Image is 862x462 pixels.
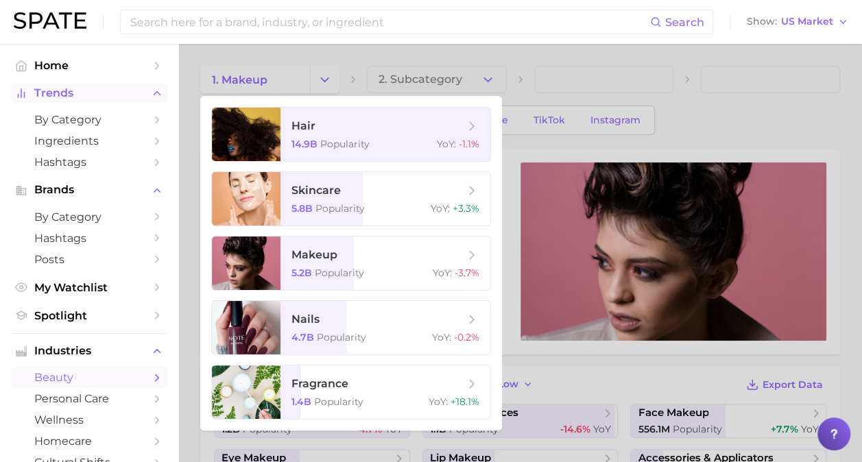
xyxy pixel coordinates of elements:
span: Popularity [314,396,363,408]
a: by Category [11,206,167,228]
span: fragrance [291,377,348,390]
span: Trends [34,87,144,99]
span: Spotlight [34,309,144,322]
span: YoY : [432,331,451,343]
span: personal care [34,392,144,405]
a: Spotlight [11,305,167,326]
span: Popularity [320,138,370,150]
a: Posts [11,249,167,270]
span: -3.7% [455,267,479,279]
span: beauty [34,371,144,384]
span: hair [291,119,315,132]
a: wellness [11,409,167,430]
span: Show [747,18,777,25]
a: Home [11,55,167,76]
span: 4.7b [291,331,314,343]
span: Industries [34,345,144,357]
span: 5.8b [291,202,313,215]
span: Popularity [315,202,365,215]
button: ShowUS Market [743,13,852,31]
span: YoY : [437,138,456,150]
button: Brands [11,180,167,200]
a: Hashtags [11,151,167,173]
span: Posts [34,253,144,266]
span: YoY : [433,267,452,279]
span: -1.1% [459,138,479,150]
span: +3.3% [453,202,479,215]
ul: Change Category [200,96,502,430]
img: SPATE [14,12,86,29]
span: skincare [291,184,341,197]
span: Brands [34,184,144,196]
span: Hashtags [34,232,144,245]
span: 14.9b [291,138,318,150]
span: Popularity [317,331,366,343]
button: Industries [11,341,167,361]
span: 1.4b [291,396,311,408]
span: YoY : [431,202,450,215]
a: homecare [11,430,167,452]
span: -0.2% [454,331,479,343]
span: Search [665,16,704,29]
span: 5.2b [291,267,312,279]
a: My Watchlist [11,277,167,298]
span: YoY : [429,396,448,408]
a: beauty [11,367,167,388]
span: Popularity [315,267,364,279]
span: US Market [781,18,833,25]
a: Hashtags [11,228,167,249]
span: +18.1% [451,396,479,408]
span: Ingredients [34,134,144,147]
span: homecare [34,435,144,448]
span: wellness [34,413,144,426]
span: makeup [291,248,337,261]
a: personal care [11,388,167,409]
span: by Category [34,113,144,126]
a: Ingredients [11,130,167,151]
input: Search here for a brand, industry, or ingredient [129,10,650,34]
span: nails [291,313,320,326]
span: by Category [34,210,144,223]
a: by Category [11,109,167,130]
span: Hashtags [34,156,144,169]
button: Trends [11,83,167,104]
span: My Watchlist [34,281,144,294]
span: Home [34,59,144,72]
